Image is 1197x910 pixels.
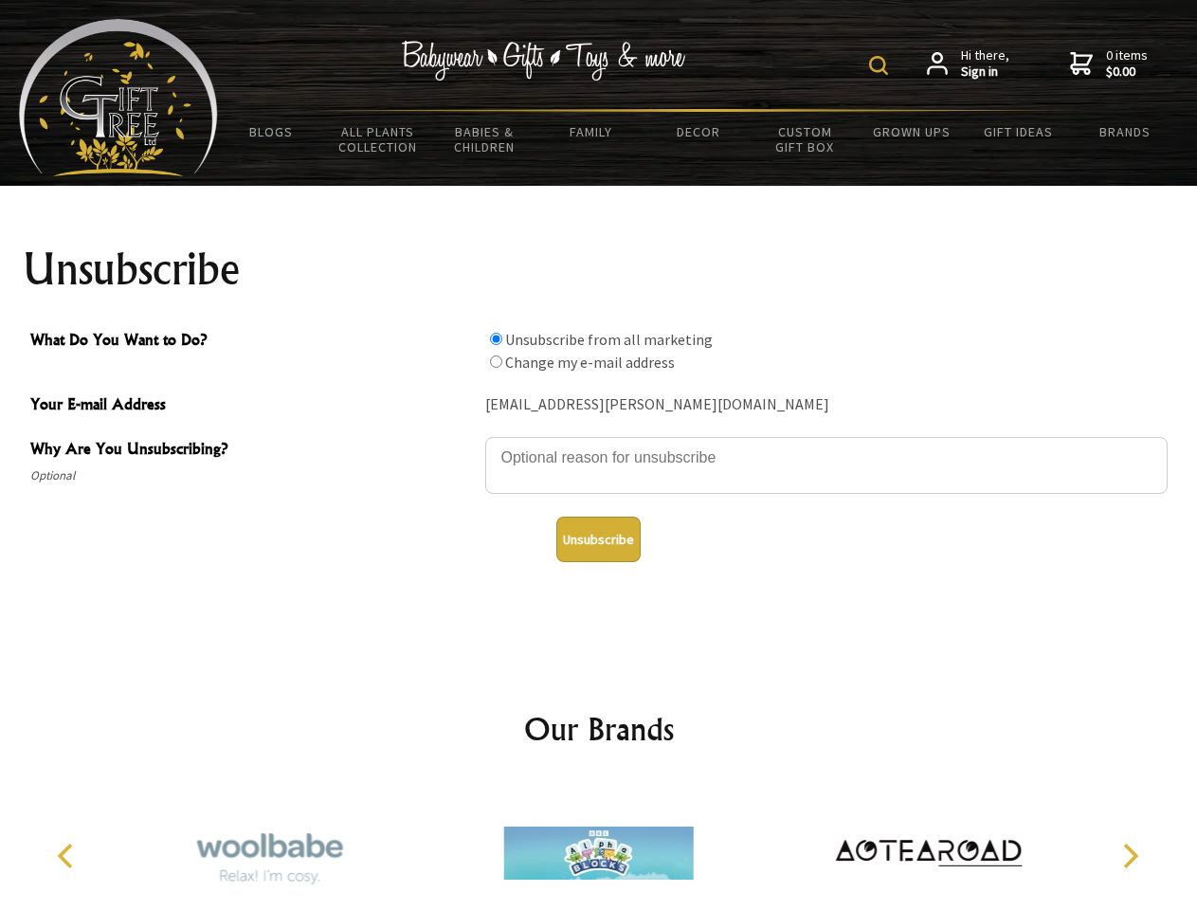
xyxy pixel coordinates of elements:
[218,112,325,152] a: BLOGS
[30,437,476,464] span: Why Are You Unsubscribing?
[47,835,89,877] button: Previous
[1070,47,1148,81] a: 0 items$0.00
[402,41,686,81] img: Babywear - Gifts - Toys & more
[485,391,1168,420] div: [EMAIL_ADDRESS][PERSON_NAME][DOMAIN_NAME]
[556,517,641,562] button: Unsubscribe
[644,112,752,152] a: Decor
[431,112,538,167] a: Babies & Children
[927,47,1009,81] a: Hi there,Sign in
[30,328,476,355] span: What Do You Want to Do?
[961,64,1009,81] strong: Sign in
[1106,46,1148,81] span: 0 items
[30,392,476,420] span: Your E-mail Address
[23,246,1175,292] h1: Unsubscribe
[485,437,1168,494] textarea: Why Are You Unsubscribing?
[38,706,1160,752] h2: Our Brands
[869,56,888,75] img: product search
[325,112,432,167] a: All Plants Collection
[538,112,645,152] a: Family
[19,19,218,176] img: Babyware - Gifts - Toys and more...
[490,355,502,368] input: What Do You Want to Do?
[1072,112,1179,152] a: Brands
[965,112,1072,152] a: Gift Ideas
[30,464,476,487] span: Optional
[961,47,1009,81] span: Hi there,
[1109,835,1151,877] button: Next
[505,330,713,349] label: Unsubscribe from all marketing
[752,112,859,167] a: Custom Gift Box
[490,333,502,345] input: What Do You Want to Do?
[1106,64,1148,81] strong: $0.00
[858,112,965,152] a: Grown Ups
[505,353,675,372] label: Change my e-mail address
